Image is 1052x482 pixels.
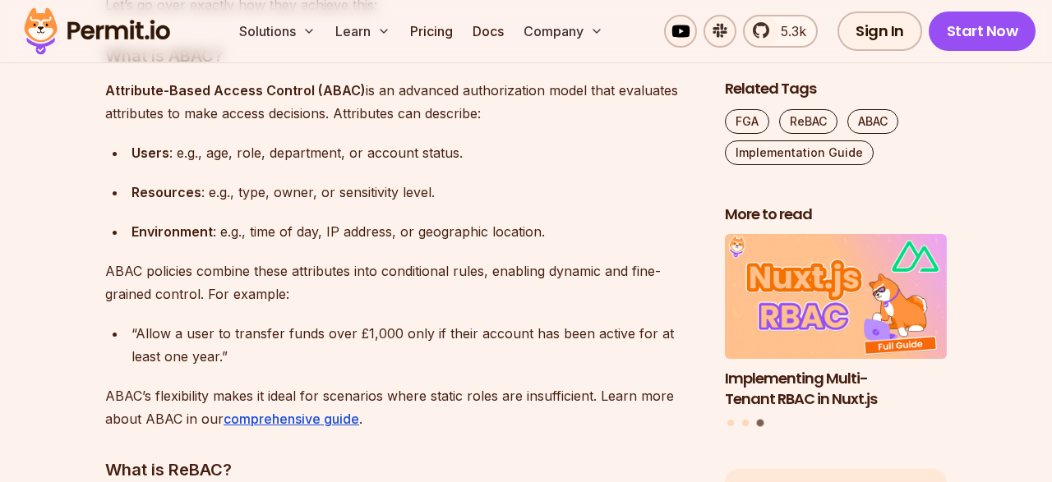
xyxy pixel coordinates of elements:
a: Implementation Guide [725,140,874,165]
a: comprehensive guide [224,411,359,427]
strong: Users [131,145,169,161]
p: is an advanced authorization model that evaluates attributes to make access decisions. Attributes... [105,79,699,125]
a: FGA [725,109,769,134]
h2: Related Tags [725,79,947,99]
button: Company [517,15,610,48]
button: Go to slide 3 [756,420,764,427]
div: “Allow a user to transfer funds over £1,000 only if their account has been active for at least on... [131,322,699,368]
img: Permit logo [16,3,178,59]
li: 3 of 3 [725,235,947,410]
div: Posts [725,235,947,429]
strong: Resources [131,184,201,200]
p: ABAC policies combine these attributes into conditional rules, enabling dynamic and fine-grained ... [105,259,699,305]
h2: More to read [725,204,947,225]
button: Go to slide 2 [742,420,749,427]
div: : e.g., type, owner, or sensitivity level. [131,181,699,204]
a: Docs [466,15,510,48]
a: 5.3k [743,15,818,48]
button: Learn [329,15,397,48]
a: Pricing [404,15,459,48]
a: ABAC [847,109,898,134]
span: 5.3k [771,21,806,41]
h3: Implementing Multi-Tenant RBAC in Nuxt.js [725,369,947,410]
div: : e.g., age, role, department, or account status. [131,141,699,164]
a: Sign In [837,11,922,51]
button: Solutions [233,15,322,48]
a: Start Now [929,11,1036,51]
div: : e.g., time of day, IP address, or geographic location. [131,220,699,243]
a: ReBAC [779,109,837,134]
button: Go to slide 1 [727,420,734,427]
p: ABAC’s flexibility makes it ideal for scenarios where static roles are insufficient. Learn more a... [105,384,699,430]
img: Implementing Multi-Tenant RBAC in Nuxt.js [725,235,947,360]
strong: Environment [131,223,213,240]
strong: Attribute-Based Access Control (ABAC) [105,82,366,99]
